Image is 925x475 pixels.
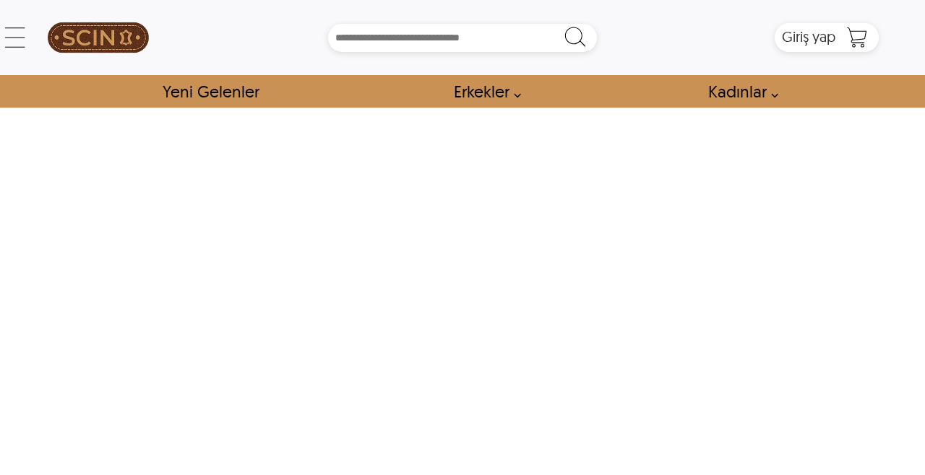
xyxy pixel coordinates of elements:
font: Erkekler [454,81,509,102]
a: Yeni Gelenleri Satın Alın [146,75,275,108]
font: Kadınlar [708,81,767,102]
img: SCIN [48,7,149,68]
a: erkek deri ceketleri satın al [437,75,529,108]
a: SCIN [46,7,150,68]
a: Alışveriş Sepeti [843,27,872,48]
font: Giriş yap [782,27,835,45]
font: Yeni Gelenler [163,81,259,102]
a: Giriş yap [782,32,835,44]
a: Kadın Deri Ceketleri Satın Alın [692,75,786,108]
